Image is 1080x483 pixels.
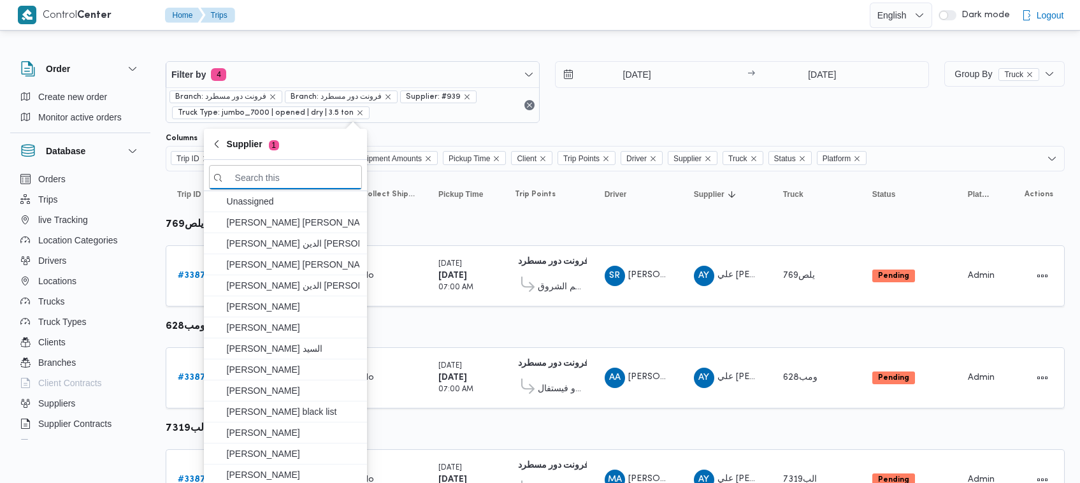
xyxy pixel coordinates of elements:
[944,61,1065,87] button: Group ByTruckremove selected entity
[227,136,279,152] span: Supplier
[400,90,477,103] span: Supplier: #939
[227,215,359,230] span: [PERSON_NAME] [PERSON_NAME] ابو القاسم
[517,152,536,166] span: Client
[759,62,886,87] input: Press the down key to open a popover containing a calendar.
[356,109,364,117] button: remove selected entity
[227,236,359,251] span: [PERSON_NAME] الدين [PERSON_NAME]
[449,152,490,166] span: Pickup Time
[227,320,359,335] span: [PERSON_NAME]
[38,294,64,309] span: Trucks
[1032,266,1053,286] button: Actions
[956,10,1010,20] span: Dark mode
[166,424,206,433] b: الب7319
[38,355,76,370] span: Branches
[717,373,884,381] span: علي [PERSON_NAME] [PERSON_NAME]
[698,266,709,286] span: AY
[178,370,216,386] a: #338731
[538,382,582,397] span: كارفور كايرو فيستفال
[15,107,145,127] button: Monitor active orders
[668,151,717,165] span: Supplier
[38,192,58,207] span: Trips
[717,475,884,483] span: علي [PERSON_NAME] [PERSON_NAME]
[998,68,1039,81] span: Truck
[518,359,589,368] b: فرونت دور مسطرد
[15,373,145,393] button: Client Contracts
[15,352,145,373] button: Branches
[878,374,909,382] b: Pending
[563,152,600,166] span: Trip Points
[15,210,145,230] button: live Tracking
[227,383,359,398] span: [PERSON_NAME]
[963,184,995,205] button: Platform
[817,151,867,165] span: Platform
[177,189,201,199] span: Trip ID
[291,91,382,103] span: Branch: فرونت دور مسطرد
[15,250,145,271] button: Drivers
[1032,368,1053,388] button: Actions
[694,266,714,286] div: Ali Yhaii Ali Muhran Hasanin
[15,169,145,189] button: Orders
[15,87,145,107] button: Create new order
[38,233,118,248] span: Location Categories
[38,314,86,329] span: Truck Types
[18,6,36,24] img: X8yXhbKr1z7QwAAAABJRU5ErkJggg==
[723,151,763,165] span: Truck
[872,371,915,384] span: Pending
[20,61,140,76] button: Order
[227,425,359,440] span: [PERSON_NAME]
[605,368,625,388] div: Alaaa Aldin Hussain Ala Hussain
[438,363,462,370] small: [DATE]
[605,189,627,199] span: Driver
[689,184,765,205] button: SupplierSorted in descending order
[172,106,370,119] span: Truck Type: jumbo_7000 | opened | dry | 3.5 ton
[362,372,374,384] div: No
[438,373,467,382] b: [DATE]
[438,386,473,393] small: 07:00 AM
[783,189,803,199] span: Truck
[227,299,359,314] span: [PERSON_NAME]
[522,97,537,113] button: Remove
[38,436,70,452] span: Devices
[15,434,145,454] button: Devices
[438,284,473,291] small: 07:00 AM
[269,93,277,101] button: remove selected entity
[178,271,216,280] b: # 338729
[175,91,266,103] span: Branch: فرونت دور مسطرد
[872,189,896,199] span: Status
[694,368,714,388] div: Ali Yhaii Ali Muhran Hasanin
[38,89,107,105] span: Create new order
[10,169,150,445] div: Database
[15,271,145,291] button: Locations
[1037,8,1064,23] span: Logout
[362,189,415,199] span: Collect Shipment Amounts
[406,91,461,103] span: Supplier: #939
[15,291,145,312] button: Trucks
[783,373,817,382] span: ومب628
[332,152,422,166] span: Collect Shipment Amounts
[954,69,1039,79] span: Group By Truck
[438,271,467,280] b: [DATE]
[384,93,392,101] button: remove selected entity
[169,90,282,103] span: Branch: فرونت دور مسطرد
[178,107,354,119] span: Truck Type: jumbo_7000 | opened | dry | 3.5 ton
[1025,189,1053,199] span: Actions
[556,62,700,87] input: Press the down key to open a popover containing a calendar.
[1004,69,1023,80] span: Truck
[443,151,506,165] span: Pickup Time
[38,253,66,268] span: Drivers
[10,87,150,133] div: Order
[38,375,102,391] span: Client Contracts
[165,8,203,23] button: Home
[20,143,140,159] button: Database
[628,271,776,279] span: [PERSON_NAME] [PERSON_NAME]
[717,271,884,279] span: علي [PERSON_NAME] [PERSON_NAME]
[15,332,145,352] button: Clients
[38,416,112,431] span: Supplier Contracts
[438,261,462,268] small: [DATE]
[38,110,122,125] span: Monitor active orders
[747,70,755,79] div: →
[493,155,500,162] button: Remove Pickup Time from selection in this group
[227,194,359,209] span: Unassigned
[202,155,210,162] button: Remove Trip ID from selection in this group
[176,152,199,166] span: Trip ID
